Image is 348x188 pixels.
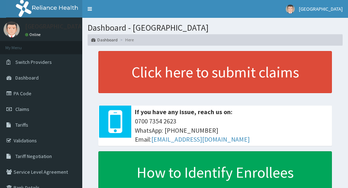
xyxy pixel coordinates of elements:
[135,117,328,144] span: 0700 7354 2623 WhatsApp: [PHONE_NUMBER] Email:
[118,37,134,43] li: Here
[91,37,118,43] a: Dashboard
[15,153,52,159] span: Tariff Negotiation
[15,106,29,112] span: Claims
[88,23,343,32] h1: Dashboard - [GEOGRAPHIC_DATA]
[25,23,84,30] p: [GEOGRAPHIC_DATA]
[151,135,250,143] a: [EMAIL_ADDRESS][DOMAIN_NAME]
[98,51,332,93] a: Click here to submit claims
[4,21,20,37] img: User Image
[25,32,42,37] a: Online
[299,6,343,12] span: [GEOGRAPHIC_DATA]
[15,75,39,81] span: Dashboard
[135,108,232,116] b: If you have any issue, reach us on:
[286,5,295,14] img: User Image
[15,122,28,128] span: Tariffs
[15,59,52,65] span: Switch Providers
